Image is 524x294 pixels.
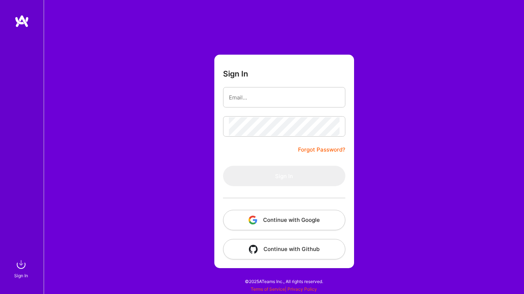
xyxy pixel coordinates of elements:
[44,272,524,290] div: © 2025 ATeams Inc., All rights reserved.
[223,166,345,186] button: Sign In
[251,286,285,292] a: Terms of Service
[14,272,28,279] div: Sign In
[249,245,258,254] img: icon
[15,15,29,28] img: logo
[249,216,257,224] img: icon
[287,286,317,292] a: Privacy Policy
[229,88,340,107] input: Email...
[298,145,345,154] a: Forgot Password?
[223,69,248,78] h3: Sign In
[223,239,345,259] button: Continue with Github
[223,210,345,230] button: Continue with Google
[14,257,28,272] img: sign in
[15,257,28,279] a: sign inSign In
[251,286,317,292] span: |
